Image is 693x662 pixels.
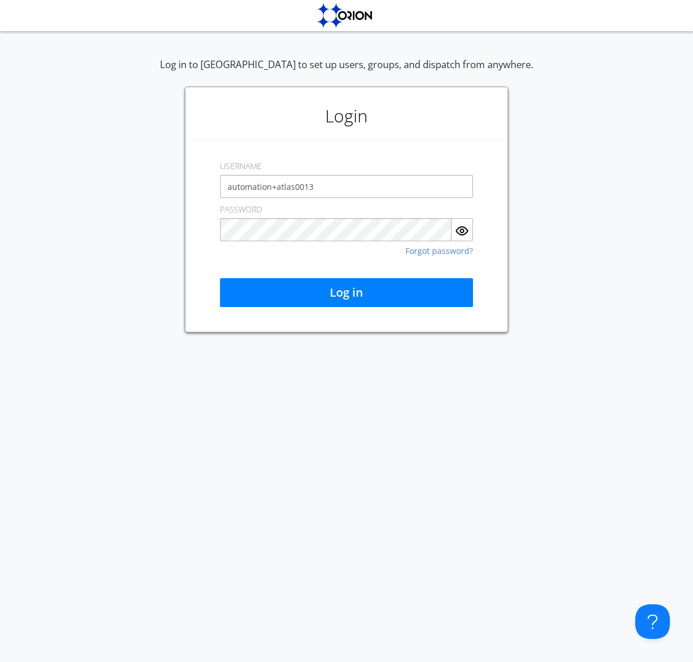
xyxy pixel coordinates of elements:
[452,218,473,241] button: Show Password
[635,604,670,639] iframe: Toggle Customer Support
[220,218,452,241] input: Password
[220,278,473,307] button: Log in
[220,160,262,172] label: USERNAME
[455,224,469,238] img: eye.svg
[191,93,502,139] h1: Login
[220,204,262,215] label: PASSWORD
[160,58,533,87] div: Log in to [GEOGRAPHIC_DATA] to set up users, groups, and dispatch from anywhere.
[405,247,473,255] a: Forgot password?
